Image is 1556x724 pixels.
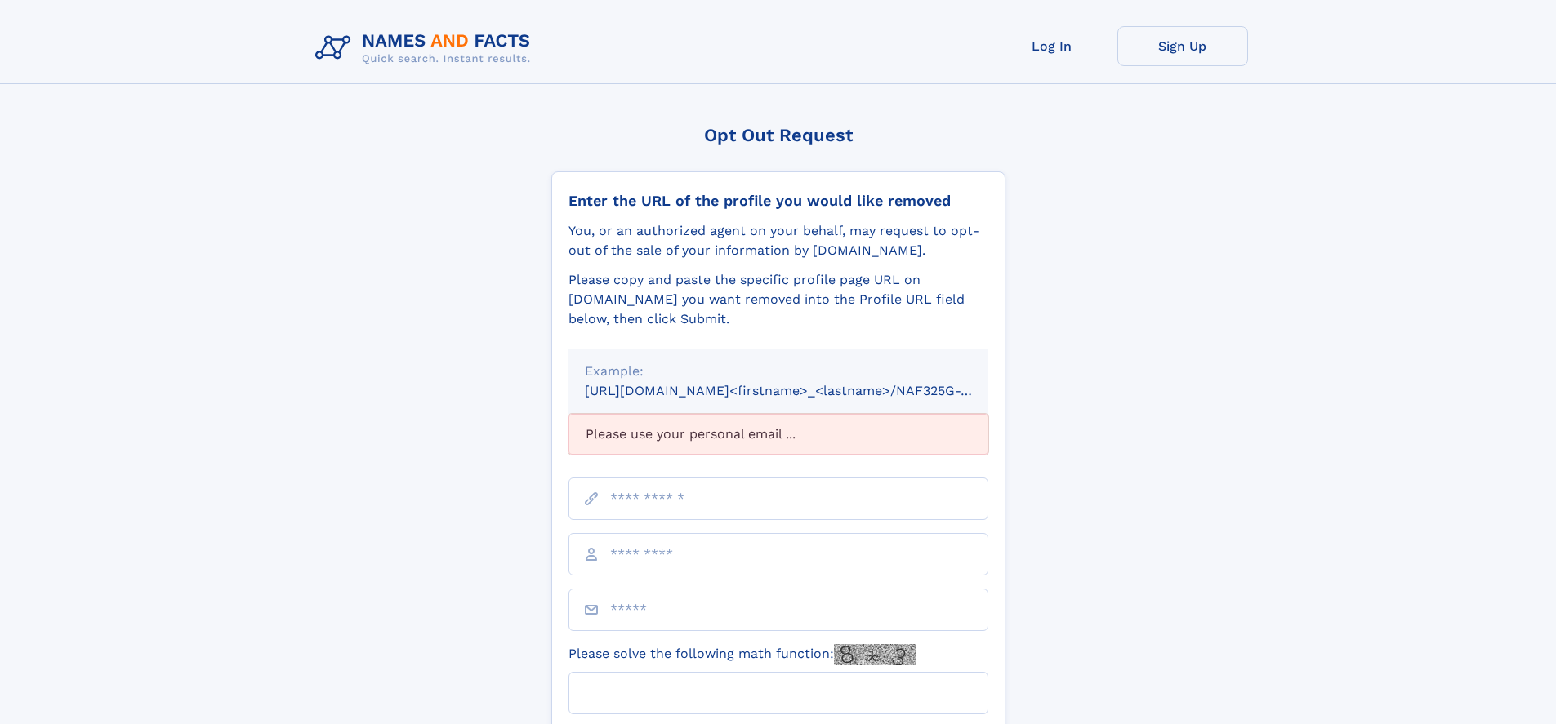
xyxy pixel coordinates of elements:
div: Enter the URL of the profile you would like removed [568,192,988,210]
div: You, or an authorized agent on your behalf, may request to opt-out of the sale of your informatio... [568,221,988,260]
small: [URL][DOMAIN_NAME]<firstname>_<lastname>/NAF325G-xxxxxxxx [585,383,1019,398]
a: Sign Up [1117,26,1248,66]
div: Please copy and paste the specific profile page URL on [DOMAIN_NAME] you want removed into the Pr... [568,270,988,329]
div: Opt Out Request [551,125,1005,145]
div: Example: [585,362,972,381]
label: Please solve the following math function: [568,644,916,665]
a: Log In [987,26,1117,66]
img: Logo Names and Facts [309,26,544,70]
div: Please use your personal email ... [568,414,988,455]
